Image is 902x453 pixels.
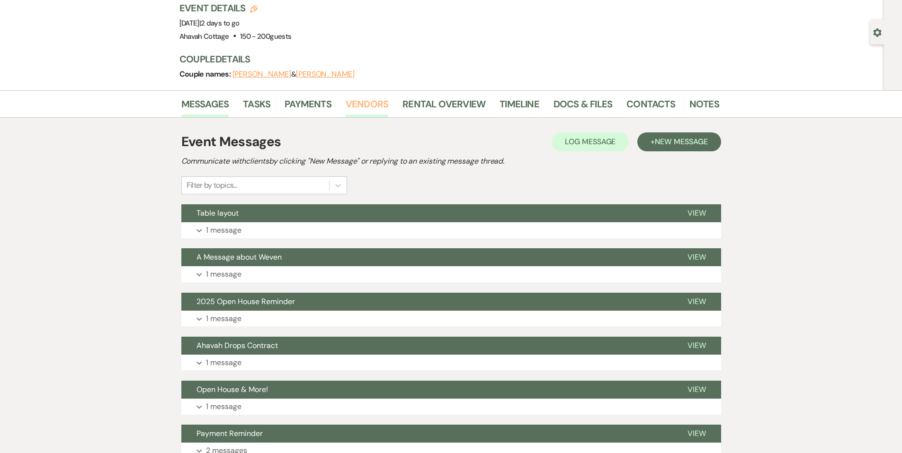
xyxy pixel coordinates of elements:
[688,384,706,394] span: View
[296,70,355,78] button: [PERSON_NAME]
[187,180,237,191] div: Filter by topics...
[181,266,721,282] button: 1 message
[201,18,239,28] span: 2 days to go
[873,27,882,36] button: Open lead details
[232,70,291,78] button: [PERSON_NAME]
[688,296,706,306] span: View
[672,425,721,443] button: View
[181,311,721,327] button: 1 message
[196,296,295,306] span: 2025 Open House Reminder
[626,96,675,117] a: Contacts
[243,96,270,117] a: Tasks
[206,313,241,325] p: 1 message
[688,208,706,218] span: View
[196,208,239,218] span: Table layout
[688,340,706,350] span: View
[206,268,241,280] p: 1 message
[181,222,721,238] button: 1 message
[206,357,241,369] p: 1 message
[402,96,485,117] a: Rental Overview
[346,96,388,117] a: Vendors
[181,204,672,222] button: Table layout
[206,401,241,413] p: 1 message
[181,337,672,355] button: Ahavah Drops Contract
[688,428,706,438] span: View
[688,252,706,262] span: View
[500,96,539,117] a: Timeline
[181,248,672,266] button: A Message about Weven
[232,70,355,79] span: &
[655,137,707,147] span: New Message
[199,18,240,28] span: |
[179,32,229,41] span: Ahavah Cottage
[179,69,232,79] span: Couple names:
[196,340,278,350] span: Ahavah Drops Contract
[672,337,721,355] button: View
[285,96,331,117] a: Payments
[672,248,721,266] button: View
[179,1,292,15] h3: Event Details
[552,132,629,151] button: Log Message
[672,381,721,399] button: View
[196,252,282,262] span: A Message about Weven
[181,425,672,443] button: Payment Reminder
[181,96,229,117] a: Messages
[181,132,281,152] h1: Event Messages
[196,428,263,438] span: Payment Reminder
[181,381,672,399] button: Open House & More!
[181,156,721,167] h2: Communicate with clients by clicking "New Message" or replying to an existing message thread.
[181,293,672,311] button: 2025 Open House Reminder
[240,32,291,41] span: 150 - 200 guests
[181,399,721,415] button: 1 message
[565,137,616,147] span: Log Message
[179,52,710,66] h3: Couple Details
[672,293,721,311] button: View
[637,132,721,151] button: +New Message
[554,96,612,117] a: Docs & Files
[179,18,240,28] span: [DATE]
[672,204,721,222] button: View
[206,224,241,236] p: 1 message
[181,355,721,371] button: 1 message
[689,96,719,117] a: Notes
[196,384,268,394] span: Open House & More!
